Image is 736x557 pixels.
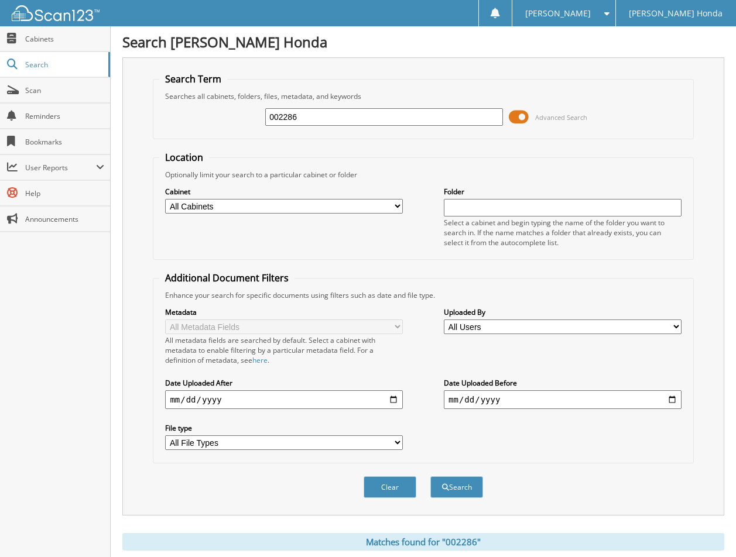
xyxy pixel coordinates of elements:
legend: Location [159,151,209,164]
label: Date Uploaded Before [444,378,682,388]
label: Uploaded By [444,307,682,317]
span: Scan [25,85,104,95]
button: Search [430,476,483,498]
label: Date Uploaded After [165,378,403,388]
div: Enhance your search for specific documents using filters such as date and file type. [159,290,687,300]
div: Searches all cabinets, folders, files, metadata, and keywords [159,91,687,101]
label: File type [165,423,403,433]
a: here [252,355,268,365]
input: start [165,390,403,409]
iframe: Chat Widget [677,501,736,557]
h1: Search [PERSON_NAME] Honda [122,32,724,51]
span: Reminders [25,111,104,121]
img: scan123-logo-white.svg [12,5,100,21]
label: Metadata [165,307,403,317]
span: User Reports [25,163,96,173]
input: end [444,390,682,409]
legend: Search Term [159,73,227,85]
div: Optionally limit your search to a particular cabinet or folder [159,170,687,180]
span: Search [25,60,102,70]
div: Matches found for "002286" [122,533,724,551]
span: Bookmarks [25,137,104,147]
span: Help [25,188,104,198]
label: Folder [444,187,682,197]
legend: Additional Document Filters [159,271,295,284]
span: Advanced Search [535,113,587,122]
span: [PERSON_NAME] [525,10,591,17]
span: Announcements [25,214,104,224]
label: Cabinet [165,187,403,197]
button: Clear [364,476,416,498]
div: Select a cabinet and begin typing the name of the folder you want to search in. If the name match... [444,218,682,247]
span: Cabinets [25,34,104,44]
span: [PERSON_NAME] Honda [629,10,723,17]
div: All metadata fields are searched by default. Select a cabinet with metadata to enable filtering b... [165,335,403,365]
